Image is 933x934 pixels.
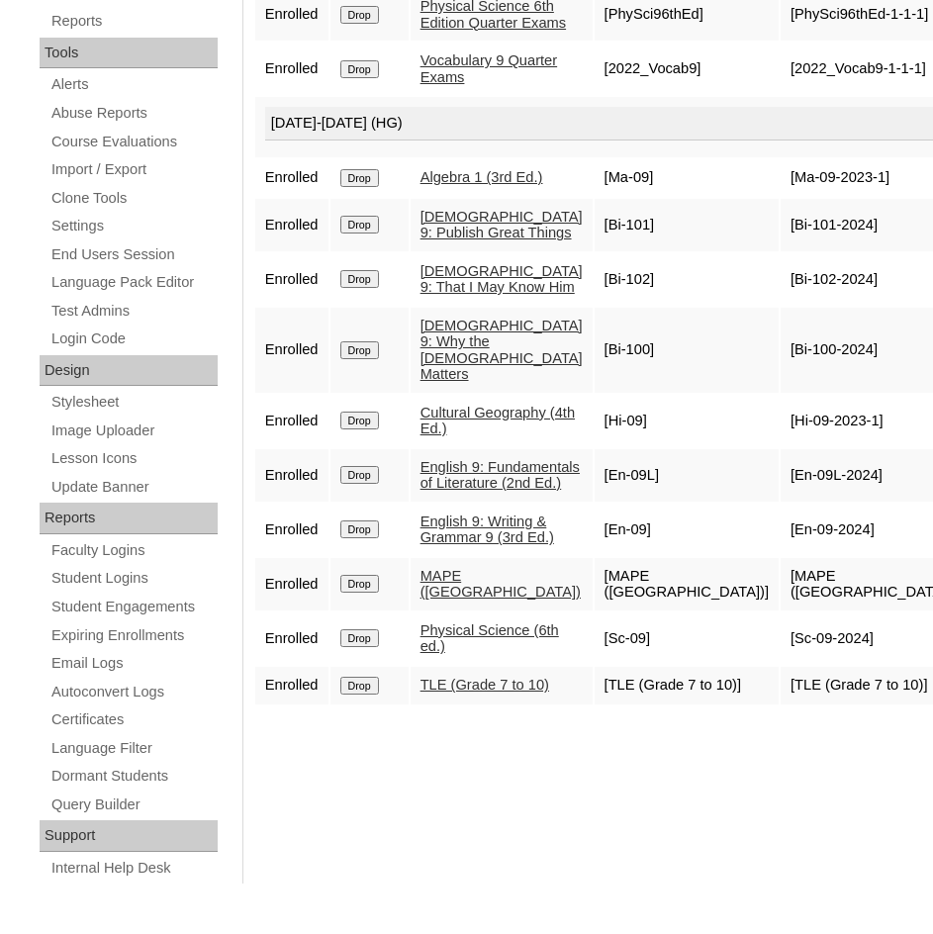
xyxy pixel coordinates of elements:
a: MAPE ([GEOGRAPHIC_DATA]) [420,568,581,601]
a: Student Logins [49,566,218,591]
td: Enrolled [255,43,328,95]
input: Drop [340,169,379,187]
a: TLE (Grade 7 to 10) [420,677,549,693]
a: English 9: Fundamentals of Literature (2nd Ed.) [420,459,580,492]
div: Reports [40,503,218,534]
a: Algebra 1 (3rd Ed.) [420,169,543,185]
input: Drop [340,575,379,593]
a: Internal Help Desk [49,856,218,881]
td: [MAPE ([GEOGRAPHIC_DATA])] [595,558,779,610]
a: Lesson Icons [49,446,218,471]
a: Autoconvert Logs [49,680,218,704]
a: Vocabulary 9 Quarter Exams [420,52,558,85]
input: Drop [340,60,379,78]
td: Enrolled [255,667,328,704]
div: Tools [40,38,218,69]
td: [En-09] [595,504,779,556]
input: Drop [340,6,379,24]
input: Drop [340,341,379,359]
input: Drop [340,629,379,647]
a: Alerts [49,72,218,97]
a: Certificates [49,707,218,732]
a: Student Engagements [49,595,218,619]
td: [En-09L] [595,449,779,502]
a: Language Pack Editor [49,270,218,295]
a: [DEMOGRAPHIC_DATA] 9: Publish Great Things [420,209,583,241]
a: Clone Tools [49,186,218,211]
td: Enrolled [255,159,328,197]
input: Drop [340,270,379,288]
a: Dormant Students [49,764,218,789]
a: Cultural Geography (4th Ed.) [420,405,575,437]
td: Enrolled [255,449,328,502]
input: Drop [340,677,379,695]
td: [Bi-101] [595,199,779,251]
a: Language Filter [49,736,218,761]
a: Stylesheet [49,390,218,415]
a: [DEMOGRAPHIC_DATA] 9: Why the [DEMOGRAPHIC_DATA] Matters [420,318,583,383]
a: Reports [49,9,218,34]
div: Design [40,355,218,387]
a: Faculty Logins [49,538,218,563]
td: Enrolled [255,253,328,306]
td: Enrolled [255,199,328,251]
td: Enrolled [255,308,328,393]
a: English 9: Writing & Grammar 9 (3rd Ed.) [420,514,554,546]
td: Enrolled [255,504,328,556]
a: Course Evaluations [49,130,218,154]
a: [DEMOGRAPHIC_DATA] 9: That I May Know Him [420,263,583,296]
a: Update Banner [49,475,218,500]
a: Email Logs [49,651,218,676]
td: [Hi-09] [595,395,779,447]
a: End Users Session [49,242,218,267]
a: Settings [49,214,218,238]
input: Drop [340,466,379,484]
a: Query Builder [49,793,218,817]
td: Enrolled [255,612,328,665]
td: [Ma-09] [595,159,779,197]
td: Enrolled [255,395,328,447]
a: Physical Science (6th ed.) [420,622,559,655]
td: [Sc-09] [595,612,779,665]
input: Drop [340,412,379,429]
input: Drop [340,216,379,233]
a: Test Admins [49,299,218,324]
a: Abuse Reports [49,101,218,126]
a: Expiring Enrollments [49,623,218,648]
td: [Bi-102] [595,253,779,306]
td: Enrolled [255,558,328,610]
a: Image Uploader [49,419,218,443]
td: [TLE (Grade 7 to 10)] [595,667,779,704]
a: Import / Export [49,157,218,182]
a: Login Code [49,327,218,351]
div: Support [40,820,218,852]
td: [Bi-100] [595,308,779,393]
input: Drop [340,520,379,538]
td: [2022_Vocab9] [595,43,779,95]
